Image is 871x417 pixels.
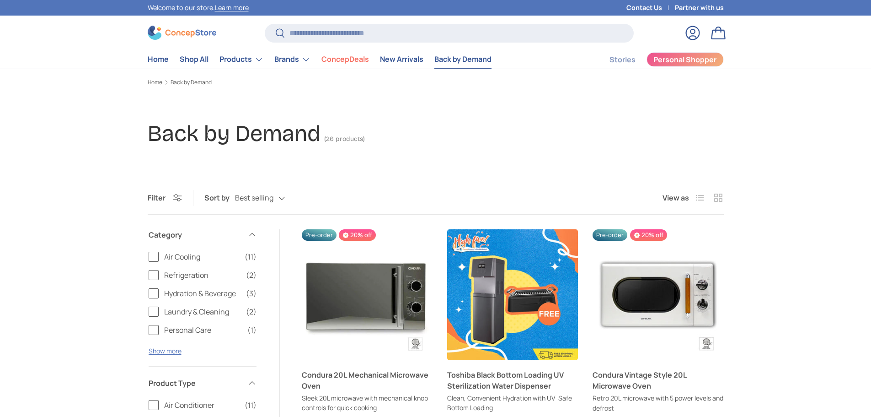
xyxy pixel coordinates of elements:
a: Home [148,80,162,85]
a: Back by Demand [434,50,492,68]
span: Product Type [149,378,242,389]
summary: Category [149,218,256,251]
a: Stories [609,51,636,69]
span: Best selling [235,194,273,202]
span: Filter [148,193,166,203]
span: (11) [245,400,256,411]
a: ConcepDeals [321,50,369,68]
a: Condura 20L Mechanical Microwave Oven [302,229,433,360]
nav: Secondary [588,50,724,69]
span: Hydration & Beverage [164,288,240,299]
h1: Back by Demand [148,120,321,147]
a: Personal Shopper [647,52,724,67]
a: Shop All [180,50,208,68]
nav: Breadcrumbs [148,78,724,87]
span: Air Cooling [164,251,239,262]
button: Show more [149,347,182,355]
span: (26 products) [324,135,365,143]
span: Personal Shopper [653,56,716,63]
span: Laundry & Cleaning [164,306,240,317]
span: View as [663,192,689,203]
span: Refrigeration [164,270,240,281]
nav: Primary [148,50,492,69]
span: Category [149,229,242,240]
span: (2) [246,270,256,281]
a: New Arrivals [380,50,423,68]
a: Toshiba Black Bottom Loading UV Sterilization Water Dispenser [447,229,578,360]
a: Back by Demand [171,80,212,85]
a: Toshiba Black Bottom Loading UV Sterilization Water Dispenser [447,369,578,391]
span: Personal Care [164,325,242,336]
summary: Product Type [149,367,256,400]
p: Welcome to our store. [148,3,249,13]
a: Products [219,50,263,69]
span: (3) [246,288,256,299]
a: Partner with us [675,3,724,13]
button: Filter [148,193,182,203]
span: (11) [245,251,256,262]
a: Condura Vintage Style 20L Microwave Oven [593,369,723,391]
img: ConcepStore [148,26,216,40]
a: Condura Vintage Style 20L Microwave Oven [593,229,723,360]
label: Sort by [204,192,235,203]
span: 20% off [339,229,376,241]
span: Air Conditioner [164,400,239,411]
summary: Brands [269,50,316,69]
a: Learn more [215,3,249,12]
span: Pre-order [302,229,337,241]
a: Condura 20L Mechanical Microwave Oven [302,369,433,391]
a: Contact Us [626,3,675,13]
button: Best selling [235,190,304,206]
span: (1) [247,325,256,336]
summary: Products [214,50,269,69]
span: Pre-order [593,229,627,241]
span: (2) [246,306,256,317]
a: Home [148,50,169,68]
a: Brands [274,50,310,69]
span: 20% off [630,229,667,241]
